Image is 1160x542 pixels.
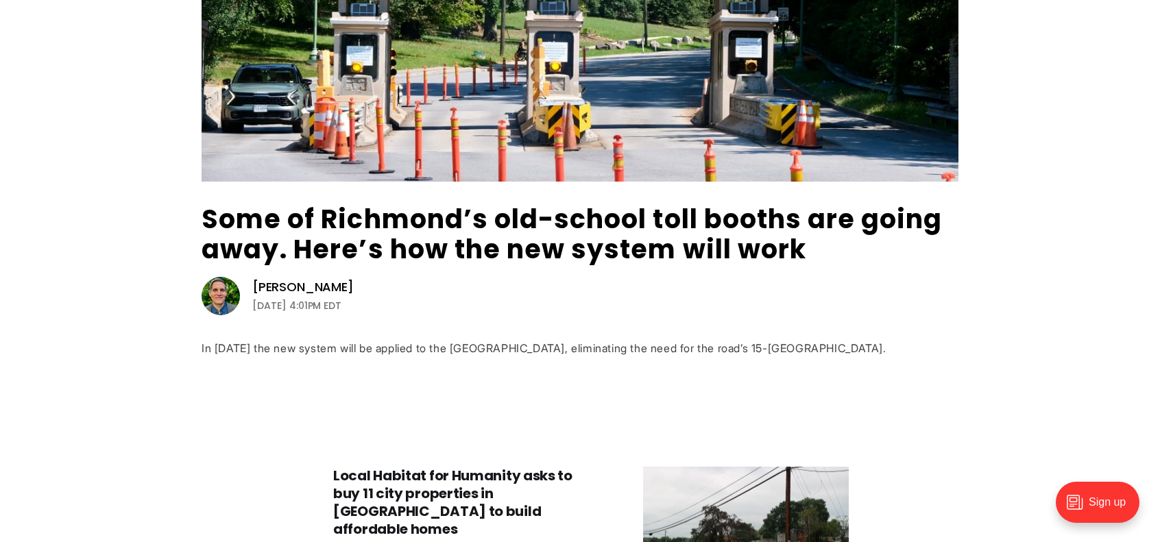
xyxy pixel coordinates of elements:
[252,279,354,295] a: [PERSON_NAME]
[202,201,943,267] a: Some of Richmond’s old-school toll booths are going away. Here’s how the new system will work
[202,277,240,315] img: Graham Moomaw
[252,297,341,314] time: [DATE] 4:01PM EDT
[333,467,588,538] h3: Local Habitat for Humanity asks to buy 11 city properties in [GEOGRAPHIC_DATA] to build affordabl...
[1044,475,1160,542] iframe: portal-trigger
[202,341,958,356] div: In [DATE] the new system will be applied to the [GEOGRAPHIC_DATA], eliminating the need for the r...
